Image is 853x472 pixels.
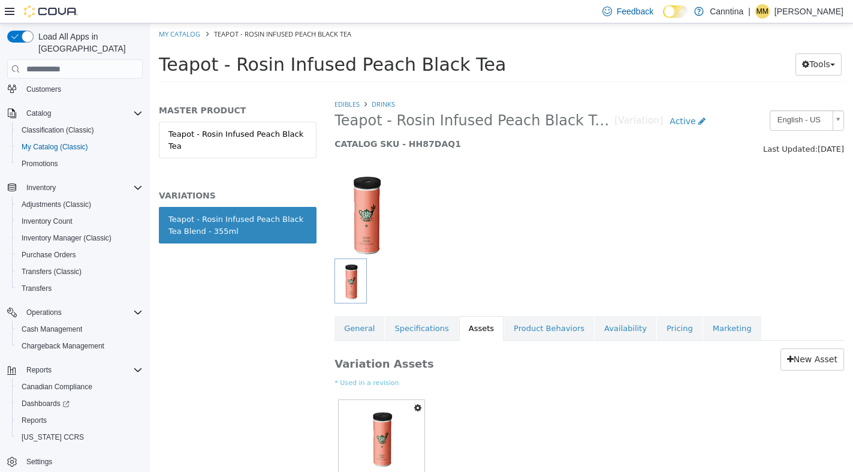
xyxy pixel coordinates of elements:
h3: Variation Assets [185,325,481,347]
p: [PERSON_NAME] [774,4,843,19]
span: Load All Apps in [GEOGRAPHIC_DATA] [34,31,143,55]
button: Reports [12,412,147,429]
a: Customers [22,82,66,97]
a: General [185,293,234,318]
span: MM [756,4,768,19]
img: 150 [185,145,246,235]
span: Cash Management [17,322,143,336]
span: Inventory Count [22,217,73,226]
button: Classification (Classic) [12,122,147,139]
button: Transfers (Classic) [12,263,147,280]
span: English - US [620,88,678,106]
span: Catalog [22,106,143,121]
button: Chargeback Management [12,338,147,354]
button: Customers [2,80,147,98]
span: Transfers (Classic) [22,267,82,276]
img: Screen Shot 2025-08-11 at 4.38.44 PM.png [210,383,253,446]
span: Settings [22,454,143,469]
a: Cash Management [17,322,87,336]
button: Operations [22,305,67,320]
h5: CATALOG SKU - HH87DAQ1 [185,115,562,126]
span: Feedback [617,5,653,17]
span: Cash Management [22,324,82,334]
span: Washington CCRS [17,430,143,444]
button: Promotions [12,155,147,172]
a: Dashboards [17,396,74,411]
button: Purchase Orders [12,246,147,263]
small: [Variation] [465,93,513,103]
button: [US_STATE] CCRS [12,429,147,446]
span: Promotions [22,159,58,169]
a: Pricing [507,293,553,318]
button: Operations [2,304,147,321]
button: Inventory Manager (Classic) [12,230,147,246]
span: Chargeback Management [22,341,104,351]
a: Inventory Manager (Classic) [17,231,116,245]
span: Chargeback Management [17,339,143,353]
a: Specifications [235,293,308,318]
a: Canadian Compliance [17,380,97,394]
span: Teapot - Rosin Infused Peach Black Tea Blend - 355ml [185,88,465,107]
a: My Catalog [9,6,50,15]
span: Transfers (Classic) [17,264,143,279]
span: Canadian Compliance [17,380,143,394]
input: Dark Mode [663,5,688,18]
span: Adjustments (Classic) [22,200,91,209]
div: Teapot - Rosin Infused Peach Black Tea Blend - 355ml [19,190,157,214]
a: Transfers [17,281,56,296]
button: Inventory Count [12,213,147,230]
button: Reports [2,362,147,378]
small: * Used in a revision [185,355,694,365]
span: Promotions [17,157,143,171]
button: Canadian Compliance [12,378,147,395]
a: Availability [445,293,507,318]
a: Marketing [553,293,611,318]
span: Inventory [22,181,143,195]
span: Inventory Manager (Classic) [17,231,143,245]
span: Last Updated: [613,121,668,130]
a: Dashboards [12,395,147,412]
div: Morgan Meredith [755,4,770,19]
span: Classification (Classic) [17,123,143,137]
span: Reports [26,365,52,375]
span: Inventory Manager (Classic) [22,233,111,243]
span: Customers [22,82,143,97]
p: Canntina [710,4,743,19]
span: [US_STATE] CCRS [22,432,84,442]
a: [US_STATE] CCRS [17,430,89,444]
button: Inventory [2,179,147,196]
span: My Catalog (Classic) [22,142,88,152]
span: Transfers [22,284,52,293]
a: Adjustments (Classic) [17,197,96,212]
h5: VARIATIONS [9,167,167,178]
span: Reports [22,416,47,425]
button: Tools [646,30,692,52]
a: English - US [620,87,694,107]
span: Purchase Orders [17,248,143,262]
a: Settings [22,455,57,469]
span: [DATE] [668,121,694,130]
a: New Asset [631,325,694,347]
span: Operations [22,305,143,320]
span: Active [520,93,545,103]
button: Inventory [22,181,61,195]
span: Purchase Orders [22,250,76,260]
span: Reports [17,413,143,428]
a: Teapot - Rosin Infused Peach Black Tea [9,98,167,135]
span: Inventory Count [17,214,143,229]
a: Assets [309,293,354,318]
a: Purchase Orders [17,248,81,262]
a: Screen Shot 2025-08-11 at 4.38.44 PM.pngScreen Shot [DATE] 4.38.44 PM.png [189,377,275,464]
button: Catalog [22,106,56,121]
span: Inventory [26,183,56,193]
span: Teapot - Rosin Infused Peach Black Tea [9,31,356,52]
button: Catalog [2,105,147,122]
a: Promotions [17,157,63,171]
a: Product Behaviors [354,293,444,318]
button: My Catalog (Classic) [12,139,147,155]
span: Screen Shot [DATE] 4.38.44 PM.png [201,447,262,458]
span: Catalog [26,109,51,118]
button: Adjustments (Classic) [12,196,147,213]
a: Chargeback Management [17,339,109,353]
